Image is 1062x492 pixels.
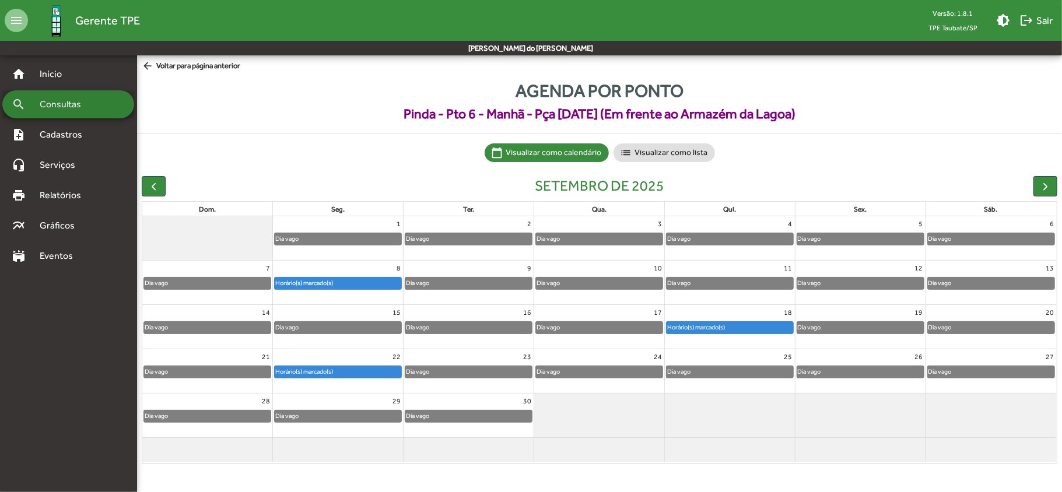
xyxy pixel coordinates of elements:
[797,366,822,377] div: Dia vago
[917,216,926,231] a: 5 de setembro de 2025
[33,128,97,142] span: Cadastros
[621,147,632,159] mat-icon: list
[797,233,822,244] div: Dia vago
[795,260,926,304] td: 12 de setembro de 2025
[534,304,665,349] td: 17 de setembro de 2025
[405,410,430,421] div: Dia vago
[928,233,952,244] div: Dia vago
[275,233,299,244] div: Dia vago
[404,260,534,304] td: 9 de setembro de 2025
[664,349,795,393] td: 25 de setembro de 2025
[926,216,1056,260] td: 6 de setembro de 2025
[926,349,1056,393] td: 27 de setembro de 2025
[536,322,560,333] div: Dia vago
[1043,305,1056,320] a: 20 de setembro de 2025
[536,233,560,244] div: Dia vago
[394,216,403,231] a: 1 de setembro de 2025
[534,260,665,304] td: 10 de setembro de 2025
[273,393,404,437] td: 29 de setembro de 2025
[996,13,1010,27] mat-icon: brightness_medium
[12,97,26,111] mat-icon: search
[786,216,795,231] a: 4 de setembro de 2025
[33,158,91,172] span: Serviços
[404,216,534,260] td: 2 de setembro de 2025
[12,158,26,172] mat-icon: headset_mic
[28,2,140,40] a: Gerente TPE
[492,147,503,159] mat-icon: calendar_today
[33,97,96,111] span: Consultas
[1043,349,1056,364] a: 27 de setembro de 2025
[721,203,738,216] a: quinta-feira
[260,305,272,320] a: 14 de setembro de 2025
[275,322,299,333] div: Dia vago
[404,304,534,349] td: 16 de setembro de 2025
[521,393,534,409] a: 30 de setembro de 2025
[928,277,952,289] div: Dia vago
[12,249,26,263] mat-icon: stadium
[485,143,609,162] mat-chip: Visualizar como calendário
[926,304,1056,349] td: 20 de setembro de 2025
[1019,10,1053,31] span: Sair
[795,304,926,349] td: 19 de setembro de 2025
[33,219,90,233] span: Gráficos
[144,277,169,289] div: Dia vago
[614,143,715,162] mat-chip: Visualizar como lista
[142,60,156,73] mat-icon: arrow_back
[264,261,272,276] a: 7 de setembro de 2025
[390,349,403,364] a: 22 de setembro de 2025
[667,233,691,244] div: Dia vago
[782,349,795,364] a: 25 de setembro de 2025
[667,322,725,333] div: Horário(s) marcado(s)
[275,366,334,377] div: Horário(s) marcado(s)
[12,128,26,142] mat-icon: note_add
[782,261,795,276] a: 11 de setembro de 2025
[797,277,822,289] div: Dia vago
[12,188,26,202] mat-icon: print
[142,393,273,437] td: 28 de setembro de 2025
[405,366,430,377] div: Dia vago
[656,216,664,231] a: 3 de setembro de 2025
[919,6,987,20] div: Versão: 1.8.1
[12,219,26,233] mat-icon: multiline_chart
[142,60,240,73] span: Voltar para página anterior
[137,78,1062,104] span: Agenda por ponto
[1019,13,1033,27] mat-icon: logout
[664,304,795,349] td: 18 de setembro de 2025
[667,366,691,377] div: Dia vago
[1043,261,1056,276] a: 13 de setembro de 2025
[797,322,822,333] div: Dia vago
[461,203,476,216] a: terça-feira
[928,322,952,333] div: Dia vago
[535,177,664,195] h2: setembro de 2025
[329,203,347,216] a: segunda-feira
[525,216,534,231] a: 2 de setembro de 2025
[260,349,272,364] a: 21 de setembro de 2025
[651,261,664,276] a: 10 de setembro de 2025
[795,349,926,393] td: 26 de setembro de 2025
[919,20,987,35] span: TPE Taubaté/SP
[667,277,691,289] div: Dia vago
[521,349,534,364] a: 23 de setembro de 2025
[664,260,795,304] td: 11 de setembro de 2025
[260,393,272,409] a: 28 de setembro de 2025
[913,261,926,276] a: 12 de setembro de 2025
[142,304,273,349] td: 14 de setembro de 2025
[273,304,404,349] td: 15 de setembro de 2025
[142,260,273,304] td: 7 de setembro de 2025
[926,260,1056,304] td: 13 de setembro de 2025
[651,305,664,320] a: 17 de setembro de 2025
[534,216,665,260] td: 3 de setembro de 2025
[137,104,1062,124] span: Pinda - Pto 6 - Manhã - Pça [DATE] (Em frente ao Armazém da Lagoa)
[275,410,299,421] div: Dia vago
[273,349,404,393] td: 22 de setembro de 2025
[405,277,430,289] div: Dia vago
[913,349,926,364] a: 26 de setembro de 2025
[12,67,26,81] mat-icon: home
[275,277,334,289] div: Horário(s) marcado(s)
[928,366,952,377] div: Dia vago
[37,2,75,40] img: Logo
[651,349,664,364] a: 24 de setembro de 2025
[851,203,869,216] a: sexta-feira
[273,216,404,260] td: 1 de setembro de 2025
[1047,216,1056,231] a: 6 de setembro de 2025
